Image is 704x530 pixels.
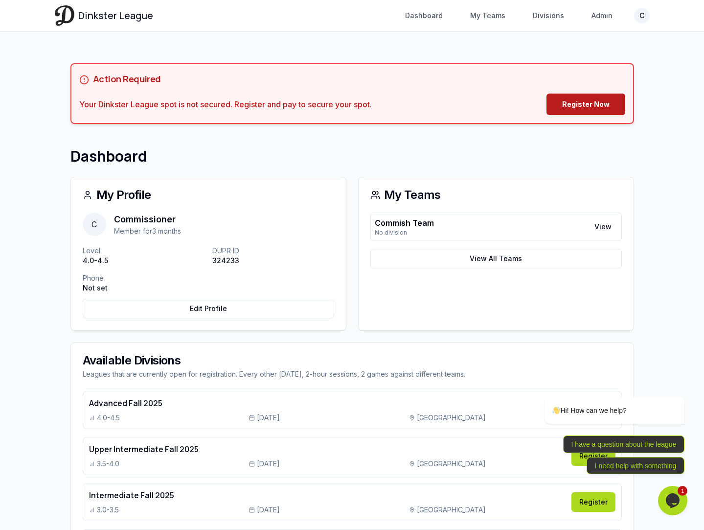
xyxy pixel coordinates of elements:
p: Not set [83,283,204,293]
iframe: chat widget [658,486,689,515]
a: Dinkster League [55,5,153,25]
iframe: chat widget [513,277,689,481]
p: Level [83,246,204,256]
a: My Teams [464,7,511,24]
p: DUPR ID [212,246,334,256]
h4: Intermediate Fall 2025 [89,489,566,501]
span: [DATE] [257,505,280,515]
span: 4.0-4.5 [97,413,120,423]
p: Phone [83,273,204,283]
div: Your Dinkster League spot is not secured. Register and pay to secure your spot. [79,98,372,110]
a: View All Teams [370,249,622,268]
p: Commissioner [114,213,181,226]
a: Register Now [546,94,625,115]
span: [GEOGRAPHIC_DATA] [417,505,486,515]
span: 3.0-3.5 [97,505,119,515]
span: [GEOGRAPHIC_DATA] [417,413,486,423]
p: No division [375,229,434,237]
a: Edit Profile [83,299,334,318]
a: View [589,218,617,236]
a: Divisions [527,7,570,24]
p: Commish Team [375,217,434,229]
h4: Upper Intermediate Fall 2025 [89,443,566,455]
span: [GEOGRAPHIC_DATA] [417,459,486,469]
span: C [83,213,106,236]
img: Dinkster [55,5,74,25]
p: Member for 3 months [114,226,181,236]
a: Register [571,492,615,512]
a: Admin [586,7,618,24]
p: 4.0-4.5 [83,256,204,265]
div: My Teams [370,189,622,201]
p: 324233 [212,256,334,265]
div: Available Divisions [83,355,622,366]
span: [DATE] [257,459,280,469]
button: C [634,8,650,24]
div: My Profile [83,189,334,201]
h1: Dashboard [70,147,634,165]
span: 3.5-4.0 [97,459,119,469]
span: [DATE] [257,413,280,423]
div: Leagues that are currently open for registration. Every other [DATE], 2-hour sessions, 2 games ag... [83,369,622,379]
span: Dinkster League [78,9,153,23]
a: Dashboard [399,7,449,24]
h5: Action Required [93,72,161,86]
h4: Advanced Fall 2025 [89,397,566,409]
